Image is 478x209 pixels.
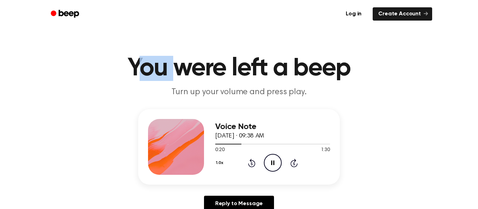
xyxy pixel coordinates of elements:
span: 1:30 [321,147,330,154]
span: 0:20 [215,147,224,154]
a: Create Account [373,7,432,21]
button: 1.0x [215,157,226,169]
a: Log in [339,6,368,22]
span: [DATE] · 09:38 AM [215,133,264,139]
a: Beep [46,7,85,21]
h1: You were left a beep [60,56,418,81]
p: Turn up your volume and press play. [105,87,373,98]
h3: Voice Note [215,122,330,132]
